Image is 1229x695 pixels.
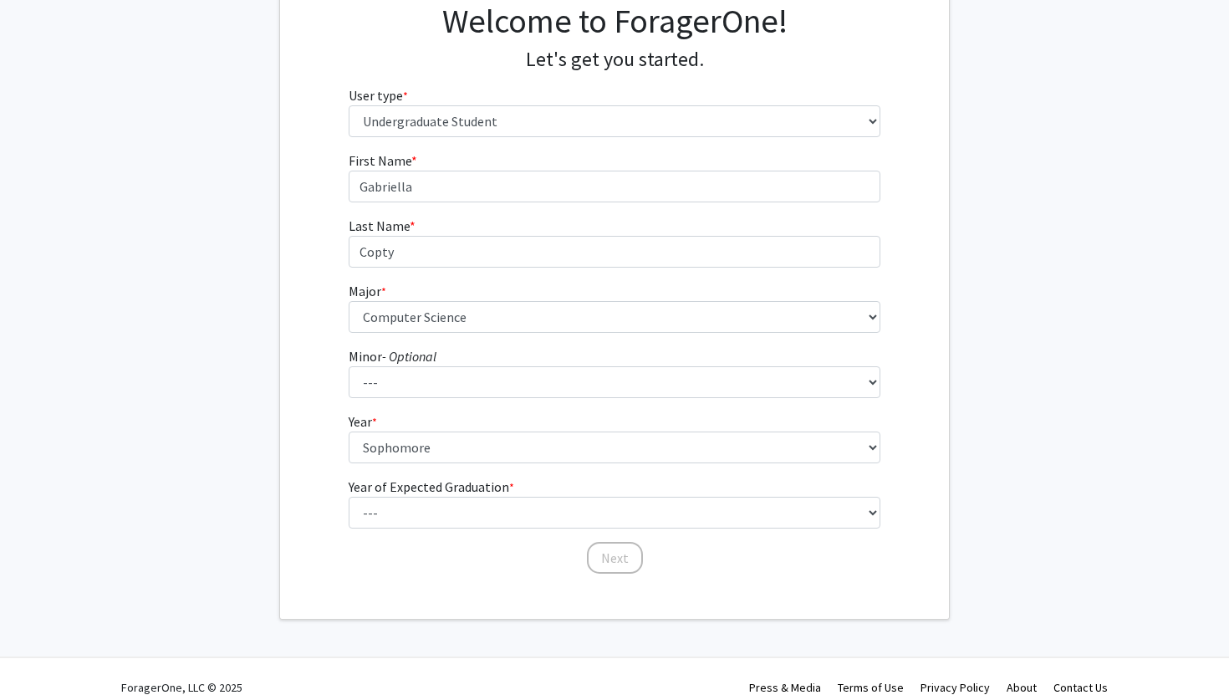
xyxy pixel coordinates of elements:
[838,680,904,695] a: Terms of Use
[349,346,436,366] label: Minor
[349,48,881,72] h4: Let's get you started.
[349,411,377,432] label: Year
[349,477,514,497] label: Year of Expected Graduation
[587,542,643,574] button: Next
[349,85,408,105] label: User type
[1007,680,1037,695] a: About
[349,281,386,301] label: Major
[349,217,410,234] span: Last Name
[920,680,990,695] a: Privacy Policy
[13,620,71,682] iframe: Chat
[349,1,881,41] h1: Welcome to ForagerOne!
[749,680,821,695] a: Press & Media
[382,348,436,365] i: - Optional
[1053,680,1108,695] a: Contact Us
[349,152,411,169] span: First Name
